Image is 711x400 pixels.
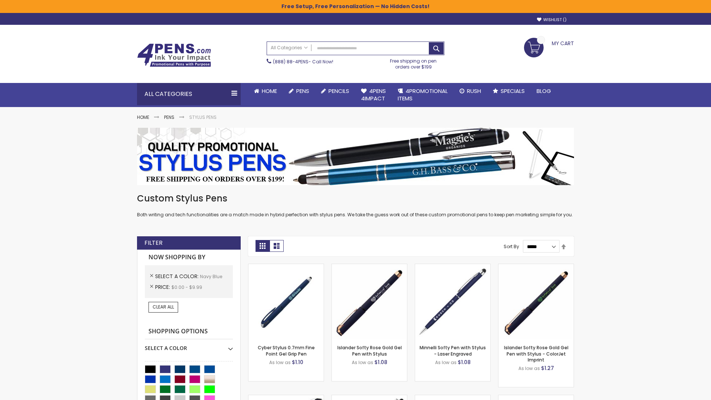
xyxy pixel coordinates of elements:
img: Cyber Stylus 0.7mm Fine Point Gel Grip Pen-Navy Blue [248,264,324,339]
span: $1.10 [292,359,303,366]
strong: Stylus Pens [189,114,217,120]
a: All Categories [267,42,311,54]
img: 4Pens Custom Pens and Promotional Products [137,43,211,67]
span: 4PROMOTIONAL ITEMS [398,87,448,102]
a: Minnelli Softy Pen with Stylus - Laser Engraved-Navy Blue [415,264,490,270]
img: Islander Softy Rose Gold Gel Pen with Stylus-Navy Blue [332,264,407,339]
a: Islander Softy Rose Gold Gel Pen with Stylus-Navy Blue [332,264,407,270]
span: $1.27 [541,364,554,372]
a: Home [248,83,283,99]
h1: Custom Stylus Pens [137,193,574,204]
span: - Call Now! [273,59,333,65]
a: Minnelli Softy Pen with Stylus - Laser Engraved [420,344,486,357]
a: Blog [531,83,557,99]
a: Cyber Stylus 0.7mm Fine Point Gel Grip Pen [258,344,315,357]
strong: Grid [256,240,270,252]
span: Clear All [153,304,174,310]
div: Free shipping on pen orders over $199 [383,55,445,70]
a: 4Pens4impact [355,83,392,107]
div: Select A Color [145,339,233,352]
span: Navy Blue [200,273,222,280]
span: As low as [435,359,457,366]
span: Select A Color [155,273,200,280]
a: Cyber Stylus 0.7mm Fine Point Gel Grip Pen-Navy Blue [248,264,324,270]
img: Islander Softy Rose Gold Gel Pen with Stylus - ColorJet Imprint-Navy Blue [498,264,574,339]
a: Rush [454,83,487,99]
img: Minnelli Softy Pen with Stylus - Laser Engraved-Navy Blue [415,264,490,339]
a: (888) 88-4PENS [273,59,308,65]
a: Specials [487,83,531,99]
span: $1.08 [374,359,387,366]
label: Sort By [504,243,519,250]
strong: Shopping Options [145,324,233,340]
a: Clear All [148,302,178,312]
span: As low as [518,365,540,371]
span: Price [155,283,171,291]
div: All Categories [137,83,241,105]
a: Wishlist [537,17,567,23]
span: Blog [537,87,551,95]
a: Pens [164,114,174,120]
span: Rush [467,87,481,95]
strong: Now Shopping by [145,250,233,265]
strong: Filter [144,239,163,247]
span: Pencils [328,87,349,95]
span: Pens [296,87,309,95]
span: As low as [269,359,291,366]
span: $1.08 [458,359,471,366]
span: All Categories [271,45,308,51]
a: Islander Softy Rose Gold Gel Pen with Stylus - ColorJet Imprint [504,344,568,363]
a: Pens [283,83,315,99]
img: Stylus Pens [137,128,574,185]
a: Pencils [315,83,355,99]
a: Islander Softy Rose Gold Gel Pen with Stylus [337,344,402,357]
span: $0.00 - $9.99 [171,284,202,290]
span: 4Pens 4impact [361,87,386,102]
a: Islander Softy Rose Gold Gel Pen with Stylus - ColorJet Imprint-Navy Blue [498,264,574,270]
span: Home [262,87,277,95]
div: Both writing and tech functionalities are a match made in hybrid perfection with stylus pens. We ... [137,193,574,218]
span: As low as [352,359,373,366]
a: 4PROMOTIONALITEMS [392,83,454,107]
a: Home [137,114,149,120]
span: Specials [501,87,525,95]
